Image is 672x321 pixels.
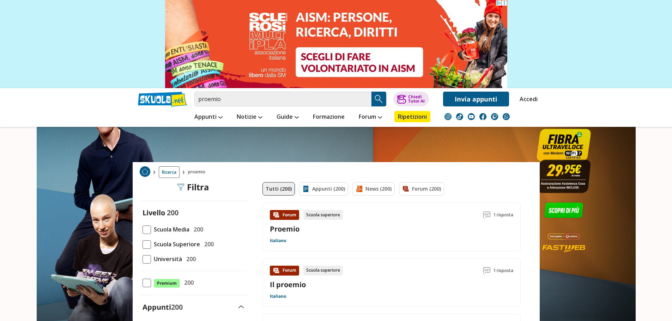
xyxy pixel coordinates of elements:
[270,224,299,234] a: Proemio
[151,240,200,249] span: Scuola Superiore
[273,211,280,218] img: Forum contenuto
[399,182,444,196] a: Forum (200)
[177,182,209,192] div: Filtra
[302,185,309,192] img: Appunti filtro contenuto
[193,111,224,124] a: Appunti
[181,278,194,287] span: 200
[191,225,203,234] span: 200
[303,266,343,276] div: Scuola superiore
[235,111,264,124] a: Notizie
[299,182,348,196] a: Appunti (200)
[520,92,534,106] a: Accedi
[171,302,183,312] span: 200
[444,113,452,120] img: instagram
[493,210,513,220] span: 1 risposta
[270,210,299,220] div: Forum
[443,92,509,106] a: Invia appunti
[393,92,429,106] button: ChiediTutor AI
[140,166,150,178] a: Home
[143,208,165,217] label: Livello
[270,294,286,299] a: Italiano
[491,113,498,120] img: twitch
[159,166,180,178] a: Ricerca
[479,113,486,120] img: facebook
[374,94,384,104] img: Cerca appunti, riassunti o versioni
[352,182,395,196] a: News (200)
[493,266,513,276] span: 1 risposta
[408,95,425,103] div: Chiedi Tutor AI
[303,210,343,220] div: Scuola superiore
[456,113,463,120] img: tiktok
[356,185,363,192] img: News filtro contenuto
[357,111,384,124] a: Forum
[270,266,299,276] div: Forum
[140,166,150,177] img: Home
[311,111,346,124] a: Formazione
[483,267,490,274] img: Commenti lettura
[270,280,306,289] a: Il proemio
[143,302,183,312] label: Appunti
[503,113,510,120] img: WhatsApp
[483,211,490,218] img: Commenti lettura
[275,111,301,124] a: Guide
[273,267,280,274] img: Forum contenuto
[262,182,295,196] a: Tutti (200)
[468,113,475,120] img: youtube
[151,254,182,264] span: Università
[270,238,286,243] a: Italiano
[151,225,189,234] span: Scuola Media
[238,305,244,308] img: Apri e chiudi sezione
[167,208,178,217] span: 200
[402,185,409,192] img: Forum filtro contenuto
[194,92,371,106] input: Cerca appunti, riassunti o versioni
[183,254,196,264] span: 200
[371,92,386,106] button: Search Button
[201,240,214,249] span: 200
[154,279,180,288] span: Premium
[394,111,430,122] a: Ripetizioni
[177,184,184,191] img: Filtra filtri mobile
[188,166,208,178] span: proemio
